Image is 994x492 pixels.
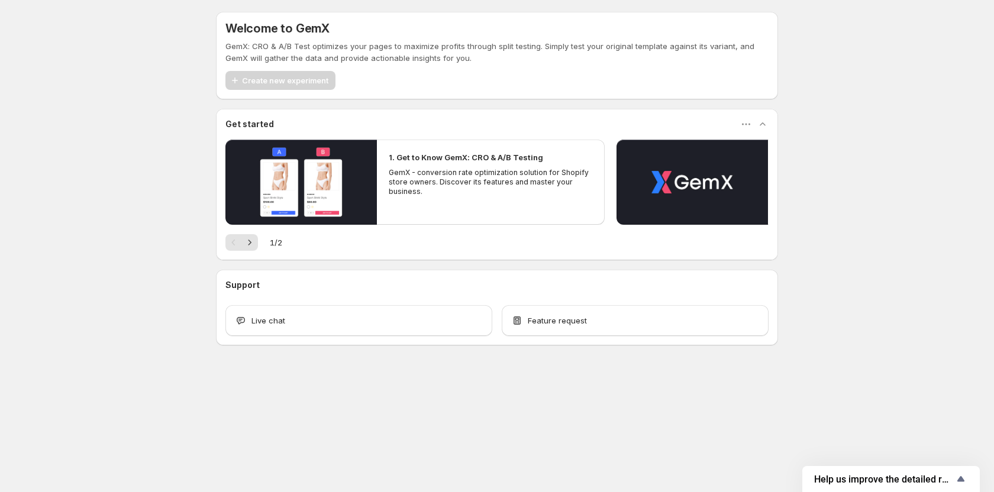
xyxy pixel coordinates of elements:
span: Help us improve the detailed report for A/B campaigns [814,474,954,485]
h3: Get started [225,118,274,130]
span: 1 / 2 [270,237,282,248]
button: Show survey - Help us improve the detailed report for A/B campaigns [814,472,968,486]
h2: 1. Get to Know GemX: CRO & A/B Testing [389,151,543,163]
button: Next [241,234,258,251]
button: Play video [617,140,768,225]
nav: Pagination [225,234,258,251]
button: Play video [225,140,377,225]
h3: Support [225,279,260,291]
p: GemX: CRO & A/B Test optimizes your pages to maximize profits through split testing. Simply test ... [225,40,769,64]
span: Live chat [251,315,285,326]
span: Feature request [528,315,587,326]
p: GemX - conversion rate optimization solution for Shopify store owners. Discover its features and ... [389,168,592,196]
h5: Welcome to GemX [225,21,330,35]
